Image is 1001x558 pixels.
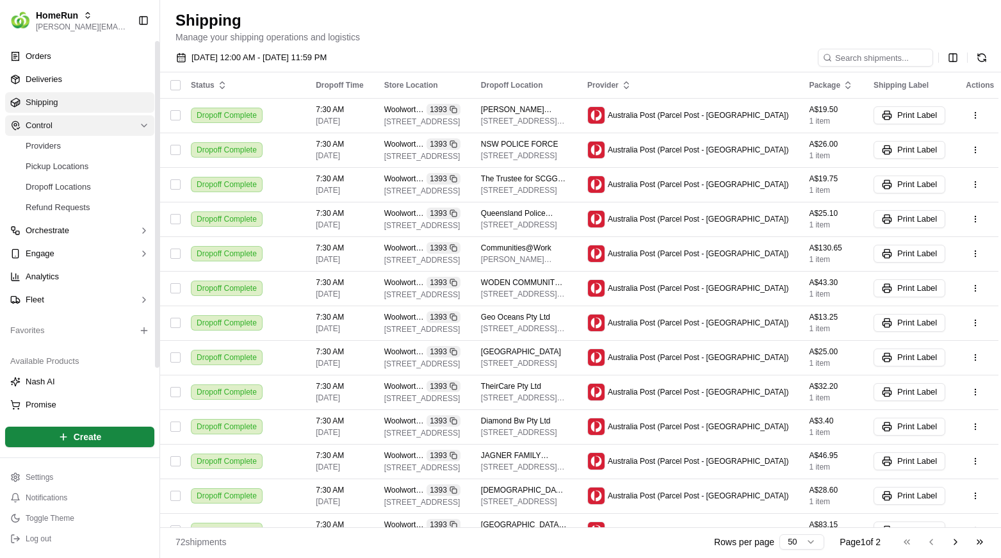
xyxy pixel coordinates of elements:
span: Settings [26,472,53,482]
span: • [106,233,111,243]
span: 7:30 AM [316,139,363,149]
span: Woolworths Brookvale CFC [384,485,424,495]
span: Woolworths Brookvale CFC [384,174,424,184]
span: Actions [966,81,994,90]
span: 7:30 AM [316,450,363,461]
span: Package [809,80,840,90]
span: Australia Post (Parcel Post - [GEOGRAPHIC_DATA]) [608,110,788,120]
span: Orders [26,51,51,62]
button: Print Label [874,314,945,332]
span: [DATE] [316,496,363,507]
span: Australia Post (Parcel Post - [GEOGRAPHIC_DATA]) [608,214,788,224]
button: Print Label [874,383,945,401]
div: 1393 [427,138,460,150]
a: Dropoff Locations [20,178,139,196]
span: 7:30 AM [316,174,363,184]
span: Woolworths Brookvale CFC [384,450,424,461]
span: [DATE] [316,324,363,334]
span: Australia Post (Parcel Post - [GEOGRAPHIC_DATA]) [608,249,788,259]
a: 📗Knowledge Base [8,281,103,304]
span: Status [191,80,215,90]
span: Dropoff Location [481,81,543,90]
button: Print Label [874,210,945,228]
span: A$43.30 [809,277,853,288]
div: Past conversations [13,167,86,177]
button: Print Label [874,349,945,366]
span: Australia Post (Parcel Post - [GEOGRAPHIC_DATA]) [608,283,788,293]
span: Diamond Bw Pty Ltd [481,416,551,426]
a: Powered byPylon [90,317,155,327]
span: Fleet [26,294,44,306]
span: Australia Post (Parcel Post - [GEOGRAPHIC_DATA]) [608,456,788,466]
span: [STREET_ADDRESS] [481,427,567,438]
button: [PERSON_NAME][EMAIL_ADDRESS][DOMAIN_NAME] [36,22,127,32]
span: [STREET_ADDRESS] [384,359,460,369]
span: [DATE] [316,116,363,126]
span: Log out [26,534,51,544]
span: Australia Post (Parcel Post - [GEOGRAPHIC_DATA]) [608,145,788,155]
span: [DATE] [316,358,363,368]
div: 1393 [427,277,460,288]
a: Refund Requests [20,199,139,217]
div: 1393 [427,208,460,219]
div: 📗 [13,288,23,298]
span: A$28.60 [809,485,853,495]
img: auspost_logo_v2.png [588,488,605,504]
span: [STREET_ADDRESS] [384,290,460,300]
span: 1 item [809,185,853,195]
span: Engage [26,248,54,259]
span: 1 item [809,151,853,161]
span: API Documentation [121,286,206,299]
span: Refund Requests [26,202,90,213]
button: Print Label [874,487,945,505]
span: [DATE] [316,427,363,438]
span: [STREET_ADDRESS] [384,428,460,438]
span: Toggle Theme [26,513,74,523]
button: Control [5,115,154,136]
div: 1393 [427,450,460,461]
span: [STREET_ADDRESS] [481,496,567,507]
div: We're available if you need us! [58,135,176,145]
img: auspost_logo_v2.png [588,211,605,227]
span: [STREET_ADDRESS] [384,151,460,161]
button: Print Label [874,106,945,124]
p: Rows per page [714,536,774,548]
span: [STREET_ADDRESS] [481,185,567,195]
img: auspost_logo_v2.png [588,349,605,366]
button: Print Label [874,141,945,159]
span: Provider [587,80,619,90]
span: [STREET_ADDRESS] [384,117,460,127]
img: 1736555255976-a54dd68f-1ca7-489b-9aae-adbdc363a1c4 [26,199,36,209]
span: Woolworths Brookvale CFC [384,277,424,288]
button: Promise [5,395,154,415]
span: Woolworths Brookvale CFC [384,104,424,115]
span: 1 item [809,254,853,265]
img: Lucas Ferreira [13,221,33,242]
span: [DATE] [316,220,363,230]
span: [STREET_ADDRESS][PERSON_NAME] [481,462,567,472]
span: [DATE] [316,289,363,299]
img: HomeRun [10,10,31,31]
span: [STREET_ADDRESS] [384,393,460,404]
span: 1 item [809,220,853,230]
span: Notifications [26,493,67,503]
span: Analytics [26,271,59,283]
button: HomeRun [36,9,78,22]
a: Providers [20,137,139,155]
span: Orchestrate [26,225,69,236]
img: Nash [13,13,38,38]
span: 7:30 AM [316,416,363,426]
span: 1 item [809,324,853,334]
img: auspost_logo_v2.png [588,418,605,435]
a: Deliveries [5,69,154,90]
button: HomeRunHomeRun[PERSON_NAME][EMAIL_ADDRESS][DOMAIN_NAME] [5,5,133,36]
img: auspost_logo_v2.png [588,315,605,331]
span: [DATE] [316,254,363,265]
button: Notifications [5,489,154,507]
span: 7:30 AM [316,312,363,322]
div: 1393 [427,415,460,427]
a: 💻API Documentation [103,281,211,304]
span: [DATE] [316,151,363,161]
span: 7:30 AM [316,347,363,357]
